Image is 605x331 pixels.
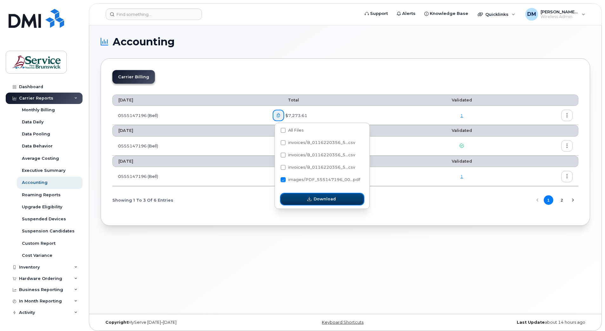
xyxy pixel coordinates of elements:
[288,128,304,133] span: All Files
[112,156,267,167] th: [DATE]
[460,174,463,179] a: 1
[273,128,299,133] span: Total
[427,320,590,325] div: about 14 hours ago
[112,106,267,125] td: 0555147196 (Bell)
[288,140,355,145] span: invoices/B_0116220356_5...csv
[281,154,355,159] span: invoices/B_0116220356_555147196_20092025_MOB.csv
[112,167,267,186] td: 0555147196 (Bell)
[113,37,175,47] span: Accounting
[273,159,299,164] span: Total
[281,178,360,183] span: images/PDF_555147196_008_0000000000.pdf
[288,165,355,170] span: invoices/B_0116220356_5...csv
[273,98,299,102] span: Total
[281,141,355,146] span: invoices/B_0116220356_555147196_20092025_ACC.csv
[112,94,267,106] th: [DATE]
[281,193,364,205] button: Download
[288,177,360,182] span: images/PDF_555147196_00...pdf
[414,156,510,167] th: Validated
[414,125,510,136] th: Validated
[460,113,463,118] a: 1
[101,320,264,325] div: MyServe [DATE]–[DATE]
[517,320,545,325] strong: Last Update
[112,125,267,136] th: [DATE]
[288,153,355,157] span: invoices/B_0116220356_5...csv
[314,196,336,202] span: Download
[322,320,363,325] a: Keyboard Shortcuts
[284,113,307,119] span: $7,273.61
[105,320,128,325] strong: Copyright
[544,195,553,205] button: Page 1
[281,166,355,171] span: invoices/B_0116220356_555147196_20092025_DTL.csv
[557,195,567,205] button: Page 2
[414,94,510,106] th: Validated
[568,195,578,205] button: Next Page
[112,195,173,205] span: Showing 1 To 3 Of 6 Entries
[112,137,267,156] td: 0555147196 (Bell)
